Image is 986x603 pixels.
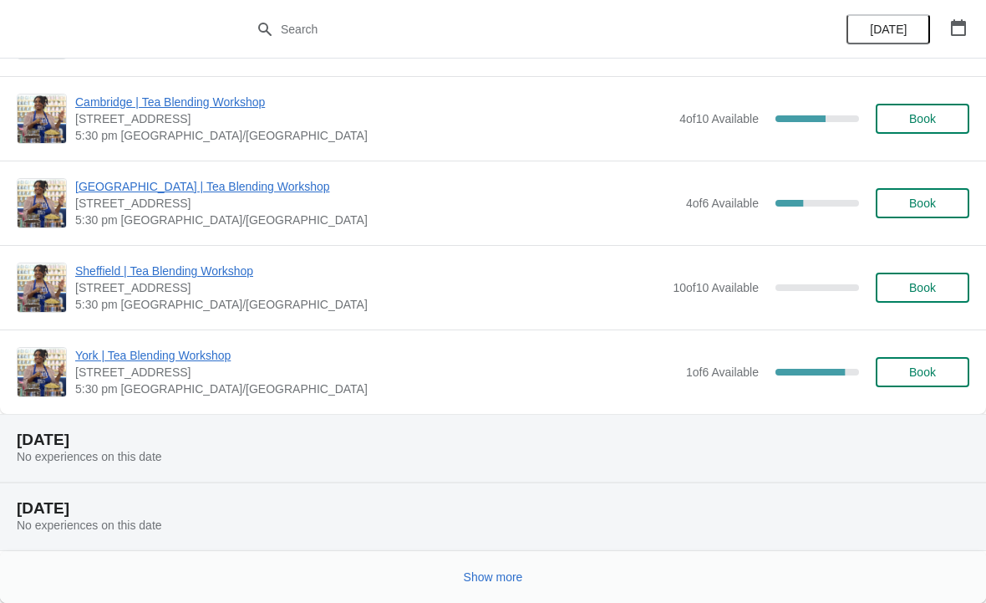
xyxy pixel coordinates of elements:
span: 5:30 pm [GEOGRAPHIC_DATA]/[GEOGRAPHIC_DATA] [75,212,678,228]
span: 5:30 pm [GEOGRAPHIC_DATA]/[GEOGRAPHIC_DATA] [75,381,678,397]
h2: [DATE] [17,500,969,517]
span: [STREET_ADDRESS] [75,110,671,127]
span: York | Tea Blending Workshop [75,347,678,364]
span: 10 of 10 Available [673,281,759,294]
span: No experiences on this date [17,450,162,463]
span: No experiences on this date [17,519,162,532]
button: Book [876,357,969,387]
span: 5:30 pm [GEOGRAPHIC_DATA]/[GEOGRAPHIC_DATA] [75,296,664,313]
img: London Covent Garden | Tea Blending Workshop | 11 Monmouth St, London, WC2H 9DA | 5:30 pm Europe/... [18,179,66,227]
span: [STREET_ADDRESS] [75,364,678,381]
span: Book [909,112,936,125]
span: 4 of 10 Available [679,112,759,125]
span: [GEOGRAPHIC_DATA] | Tea Blending Workshop [75,178,678,195]
span: Book [909,197,936,210]
span: Cambridge | Tea Blending Workshop [75,94,671,110]
span: [DATE] [870,23,907,36]
button: Book [876,273,969,303]
input: Search [280,14,739,44]
button: Book [876,104,969,134]
span: Show more [464,570,523,584]
span: [STREET_ADDRESS] [75,195,678,212]
img: York | Tea Blending Workshop | 73 Low Petergate, YO1 7HY | 5:30 pm Europe/London [18,348,66,396]
span: Book [909,281,936,294]
span: Book [909,365,936,379]
span: 1 of 6 Available [686,365,759,379]
h2: [DATE] [17,432,969,448]
img: Sheffield | Tea Blending Workshop | 76 - 78 Pinstone Street, Sheffield, S1 2HP | 5:30 pm Europe/L... [18,263,66,312]
img: Cambridge | Tea Blending Workshop | 8-9 Green Street, Cambridge, CB2 3JU | 5:30 pm Europe/London [18,95,66,143]
button: Book [876,188,969,218]
span: 4 of 6 Available [686,197,759,210]
button: Show more [457,562,530,592]
span: Sheffield | Tea Blending Workshop [75,263,664,279]
span: [STREET_ADDRESS] [75,279,664,296]
button: [DATE] [846,14,930,44]
span: 5:30 pm [GEOGRAPHIC_DATA]/[GEOGRAPHIC_DATA] [75,127,671,144]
